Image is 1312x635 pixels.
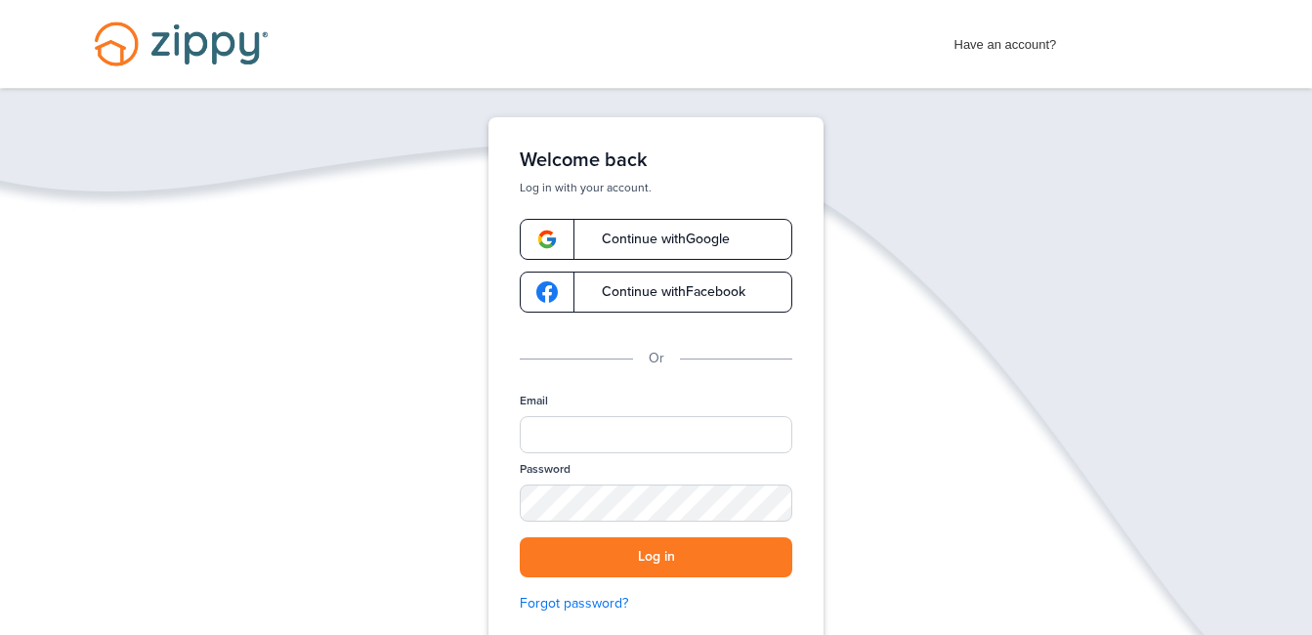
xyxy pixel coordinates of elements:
[520,593,792,614] a: Forgot password?
[520,393,548,409] label: Email
[520,461,571,478] label: Password
[536,229,558,250] img: google-logo
[520,148,792,172] h1: Welcome back
[520,416,792,453] input: Email
[520,180,792,195] p: Log in with your account.
[582,285,745,299] span: Continue with Facebook
[649,348,664,369] p: Or
[520,272,792,313] a: google-logoContinue withFacebook
[954,24,1057,56] span: Have an account?
[536,281,558,303] img: google-logo
[520,485,792,522] input: Password
[520,219,792,260] a: google-logoContinue withGoogle
[520,537,792,577] button: Log in
[582,233,730,246] span: Continue with Google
